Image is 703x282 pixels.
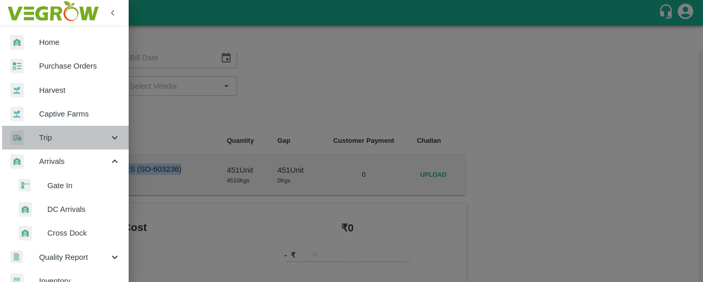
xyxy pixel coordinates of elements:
span: Captive Farms [39,108,120,120]
span: DC Arrivals [47,204,120,215]
img: whArrival [19,202,32,217]
img: qualityReport [10,251,23,263]
span: Gate In [47,180,120,191]
img: harvest [10,82,24,98]
span: Arrivals [39,156,109,167]
span: Cross Dock [47,227,120,239]
img: reciept [10,59,24,74]
a: whArrivalDC Arrivals [8,197,129,221]
img: whArrival [10,154,24,169]
span: Harvest [39,85,120,96]
span: Trip [39,132,109,143]
a: whArrivalCross Dock [8,221,129,245]
span: Quality Report [39,252,109,263]
img: harvest [10,106,24,122]
img: whArrival [10,35,24,50]
img: gatein [19,179,31,192]
span: Purchase Orders [39,60,120,72]
img: delivery [10,130,24,145]
a: gateinGate In [8,174,129,197]
img: whArrival [19,226,32,241]
span: Home [39,37,120,48]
